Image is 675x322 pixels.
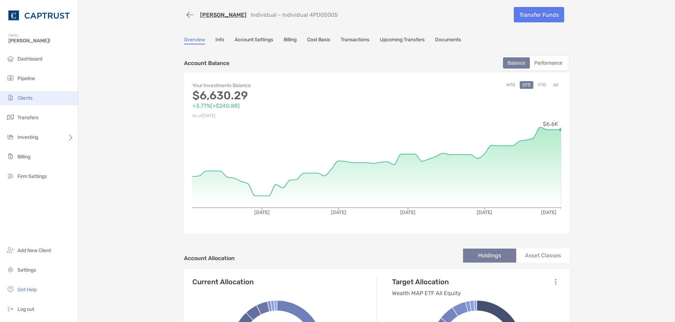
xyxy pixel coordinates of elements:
img: investing icon [6,133,15,141]
span: Firm Settings [17,173,47,179]
span: Clients [17,95,33,101]
span: Investing [17,134,38,140]
span: Dashboard [17,56,42,62]
img: CAPTRUST Logo [8,3,70,28]
span: Get Help [17,287,37,293]
img: transfers icon [6,113,15,121]
img: dashboard icon [6,54,15,63]
p: Your Investments Balance [192,81,377,90]
a: Info [215,37,224,44]
tspan: [DATE] [477,209,492,215]
img: firm-settings icon [6,172,15,180]
tspan: [DATE] [331,209,346,215]
tspan: [DATE] [254,209,270,215]
button: QTD [520,81,533,89]
h4: Account Allocation [184,255,235,262]
tspan: $6.6K [543,121,558,127]
span: Settings [17,267,36,273]
li: Holdings [463,249,516,263]
img: get-help icon [6,285,15,293]
tspan: [DATE] [400,209,415,215]
img: Icon List Menu [555,279,556,285]
span: Log out [17,306,34,312]
img: add_new_client icon [6,246,15,254]
p: +3.77% ( +$240.88 ) [192,101,377,110]
img: settings icon [6,265,15,274]
h4: Target Allocation [392,278,461,286]
a: Overview [184,37,205,44]
img: clients icon [6,93,15,102]
p: $6,630.29 [192,91,377,100]
button: MTD [504,81,518,89]
span: [PERSON_NAME]! [8,38,74,44]
span: Add New Client [17,248,51,253]
span: Pipeline [17,76,35,81]
h4: Current Allocation [192,278,254,286]
tspan: [DATE] [541,209,556,215]
div: Performance [531,58,566,68]
img: logout icon [6,305,15,313]
img: billing icon [6,152,15,160]
p: Wealth MAP ETF All Equity [392,289,461,298]
p: Individual - Individual 4PD05005 [251,12,338,18]
p: Account Balance [184,59,229,67]
button: All [550,81,561,89]
a: Account Settings [235,37,273,44]
a: Transactions [341,37,369,44]
a: Billing [284,37,297,44]
a: Transfer Funds [514,7,564,22]
a: Cost Basis [307,37,330,44]
span: Billing [17,154,30,160]
img: pipeline icon [6,74,15,82]
p: As of [DATE] [192,112,377,120]
a: [PERSON_NAME] [200,12,247,18]
div: Balance [504,58,529,68]
button: YTD [535,81,549,89]
li: Asset Classes [516,249,569,263]
a: Upcoming Transfers [380,37,425,44]
span: Transfers [17,115,38,121]
a: Documents [435,37,461,44]
div: segmented control [500,55,569,71]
